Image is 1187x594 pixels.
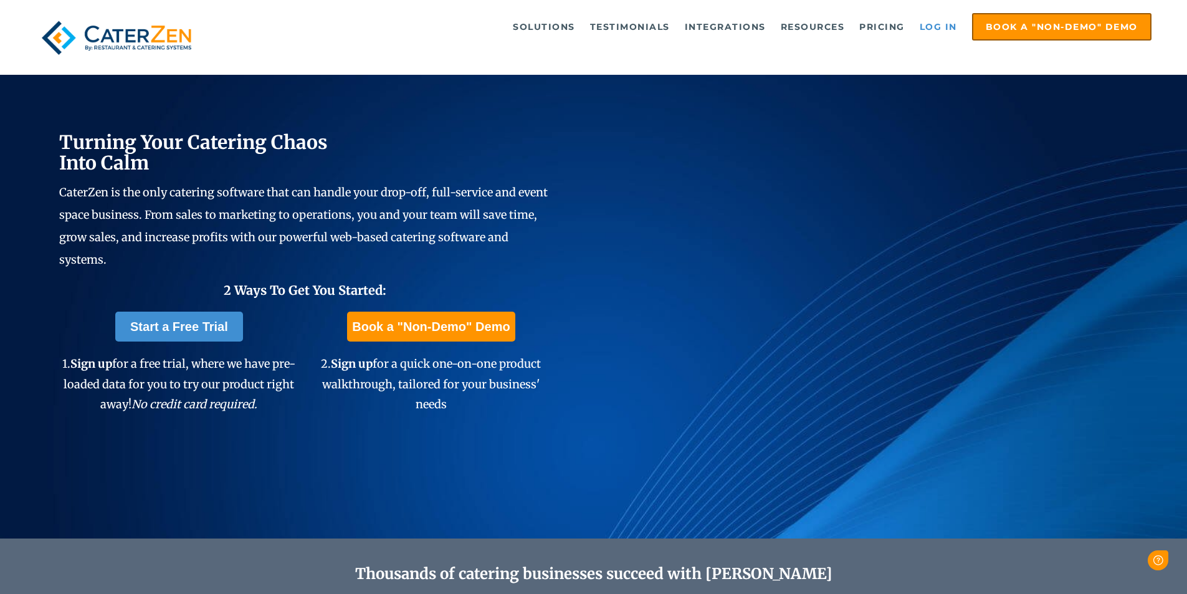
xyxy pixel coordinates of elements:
[775,14,851,39] a: Resources
[972,13,1151,41] a: Book a "Non-Demo" Demo
[913,14,963,39] a: Log in
[347,312,515,342] a: Book a "Non-Demo" Demo
[119,565,1069,583] h2: Thousands of catering businesses succeed with [PERSON_NAME]
[70,357,112,371] span: Sign up
[226,13,1151,41] div: Navigation Menu
[1076,545,1173,580] iframe: Help widget launcher
[131,397,257,411] em: No credit card required.
[853,14,911,39] a: Pricing
[331,357,373,371] span: Sign up
[679,14,772,39] a: Integrations
[507,14,581,39] a: Solutions
[36,13,198,62] img: caterzen
[59,130,328,175] span: Turning Your Catering Chaos Into Calm
[321,357,541,411] span: 2. for a quick one-on-one product walkthrough, tailored for your business' needs
[584,14,676,39] a: Testimonials
[62,357,295,411] span: 1. for a free trial, where we have pre-loaded data for you to try our product right away!
[115,312,243,342] a: Start a Free Trial
[59,185,548,267] span: CaterZen is the only catering software that can handle your drop-off, full-service and event spac...
[224,282,386,298] span: 2 Ways To Get You Started:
